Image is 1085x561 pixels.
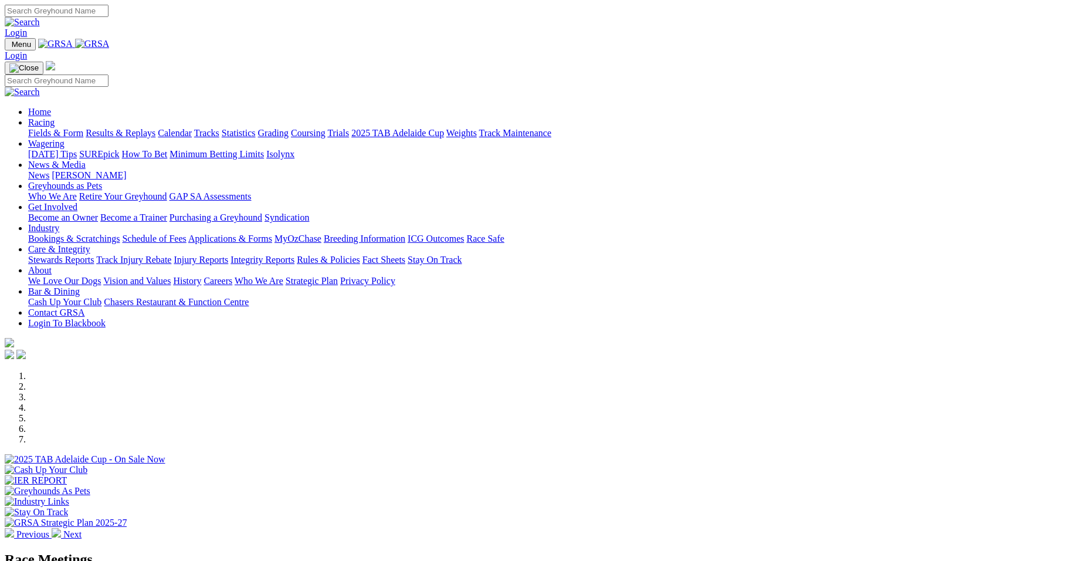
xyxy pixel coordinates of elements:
[351,128,444,138] a: 2025 TAB Adelaide Cup
[28,223,59,233] a: Industry
[340,276,395,286] a: Privacy Policy
[122,234,186,244] a: Schedule of Fees
[5,28,27,38] a: Login
[28,149,77,159] a: [DATE] Tips
[169,149,264,159] a: Minimum Betting Limits
[169,191,252,201] a: GAP SA Assessments
[204,276,232,286] a: Careers
[28,191,1080,202] div: Greyhounds as Pets
[28,255,1080,265] div: Care & Integrity
[28,244,90,254] a: Care & Integrity
[265,212,309,222] a: Syndication
[28,181,102,191] a: Greyhounds as Pets
[5,5,108,17] input: Search
[194,128,219,138] a: Tracks
[122,149,168,159] a: How To Bet
[28,117,55,127] a: Racing
[274,234,321,244] a: MyOzChase
[5,75,108,87] input: Search
[222,128,256,138] a: Statistics
[173,276,201,286] a: History
[12,40,31,49] span: Menu
[297,255,360,265] a: Rules & Policies
[28,276,1080,286] div: About
[103,276,171,286] a: Vision and Values
[5,528,14,538] img: chevron-left-pager-white.svg
[5,507,68,518] img: Stay On Track
[52,170,126,180] a: [PERSON_NAME]
[28,212,1080,223] div: Get Involved
[38,39,73,49] img: GRSA
[16,350,26,359] img: twitter.svg
[5,486,90,496] img: Greyhounds As Pets
[28,212,98,222] a: Become an Owner
[266,149,294,159] a: Isolynx
[5,87,40,97] img: Search
[408,255,462,265] a: Stay On Track
[104,297,249,307] a: Chasers Restaurant & Function Centre
[479,128,551,138] a: Track Maintenance
[52,529,82,539] a: Next
[28,297,1080,307] div: Bar & Dining
[5,62,43,75] button: Toggle navigation
[5,518,127,528] img: GRSA Strategic Plan 2025-27
[28,128,83,138] a: Fields & Form
[28,234,1080,244] div: Industry
[5,496,69,507] img: Industry Links
[235,276,283,286] a: Who We Are
[28,170,49,180] a: News
[52,528,61,538] img: chevron-right-pager-white.svg
[28,170,1080,181] div: News & Media
[28,149,1080,160] div: Wagering
[28,286,80,296] a: Bar & Dining
[466,234,504,244] a: Race Safe
[5,529,52,539] a: Previous
[86,128,155,138] a: Results & Replays
[9,63,39,73] img: Close
[286,276,338,286] a: Strategic Plan
[28,191,77,201] a: Who We Are
[5,465,87,475] img: Cash Up Your Club
[5,50,27,60] a: Login
[63,529,82,539] span: Next
[327,128,349,138] a: Trials
[28,202,77,212] a: Get Involved
[28,255,94,265] a: Stewards Reports
[169,212,262,222] a: Purchasing a Greyhound
[28,265,52,275] a: About
[291,128,325,138] a: Coursing
[5,454,165,465] img: 2025 TAB Adelaide Cup - On Sale Now
[79,191,167,201] a: Retire Your Greyhound
[28,297,101,307] a: Cash Up Your Club
[28,128,1080,138] div: Racing
[28,234,120,244] a: Bookings & Scratchings
[79,149,119,159] a: SUREpick
[28,318,106,328] a: Login To Blackbook
[158,128,192,138] a: Calendar
[28,307,84,317] a: Contact GRSA
[188,234,272,244] a: Applications & Forms
[174,255,228,265] a: Injury Reports
[46,61,55,70] img: logo-grsa-white.png
[324,234,405,244] a: Breeding Information
[28,138,65,148] a: Wagering
[100,212,167,222] a: Become a Trainer
[5,17,40,28] img: Search
[5,475,67,486] img: IER REPORT
[5,38,36,50] button: Toggle navigation
[28,160,86,170] a: News & Media
[16,529,49,539] span: Previous
[28,276,101,286] a: We Love Our Dogs
[258,128,289,138] a: Grading
[446,128,477,138] a: Weights
[408,234,464,244] a: ICG Outcomes
[362,255,405,265] a: Fact Sheets
[5,350,14,359] img: facebook.svg
[96,255,171,265] a: Track Injury Rebate
[230,255,294,265] a: Integrity Reports
[75,39,110,49] img: GRSA
[5,338,14,347] img: logo-grsa-white.png
[28,107,51,117] a: Home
